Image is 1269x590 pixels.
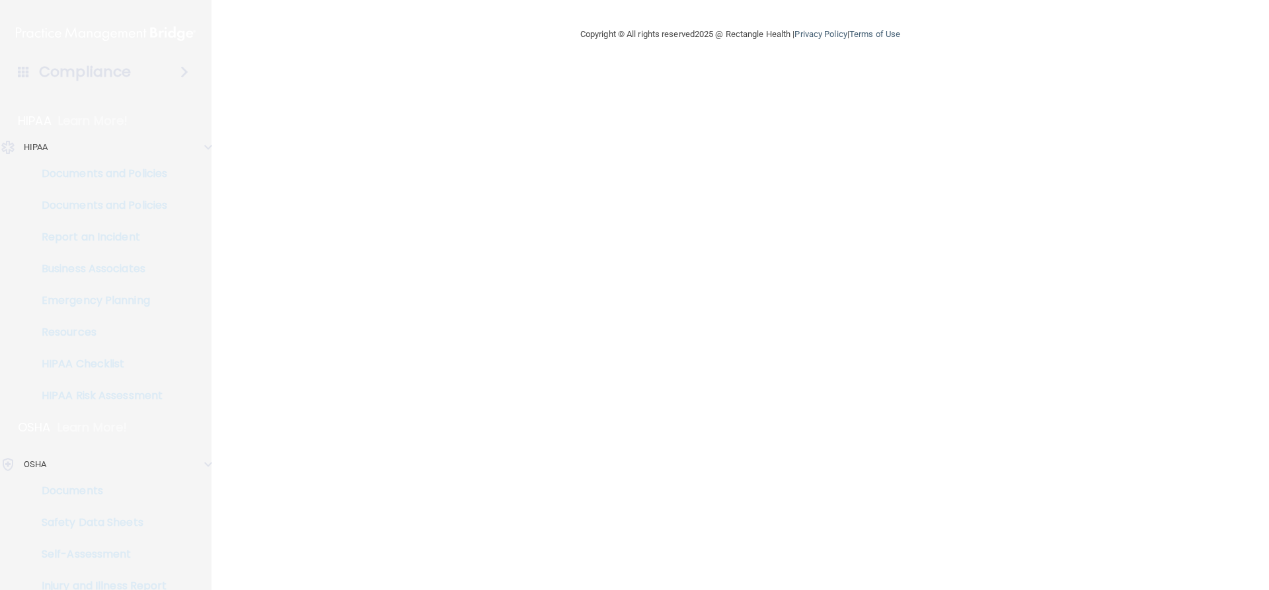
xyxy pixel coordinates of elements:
p: Documents [9,484,189,498]
p: Report an Incident [9,231,189,244]
p: Documents and Policies [9,167,189,180]
a: Terms of Use [849,29,900,39]
p: Learn More! [58,420,128,435]
img: PMB logo [16,20,196,47]
p: HIPAA Checklist [9,357,189,371]
p: OSHA [24,457,46,472]
p: Emergency Planning [9,294,189,307]
p: HIPAA [24,139,48,155]
p: Learn More! [58,113,128,129]
a: Privacy Policy [794,29,847,39]
p: OSHA [18,420,51,435]
p: Resources [9,326,189,339]
p: HIPAA Risk Assessment [9,389,189,402]
div: Copyright © All rights reserved 2025 @ Rectangle Health | | [499,13,981,55]
p: Self-Assessment [9,548,189,561]
h4: Compliance [39,63,131,81]
p: Safety Data Sheets [9,516,189,529]
p: Business Associates [9,262,189,276]
p: Documents and Policies [9,199,189,212]
p: HIPAA [18,113,52,129]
